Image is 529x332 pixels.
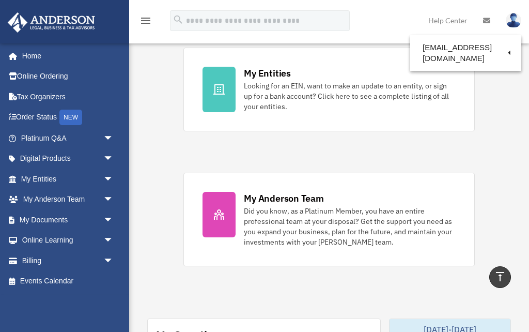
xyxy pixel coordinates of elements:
img: User Pic [506,13,521,28]
div: Did you know, as a Platinum Member, you have an entire professional team at your disposal? Get th... [244,206,455,247]
a: menu [139,18,152,27]
a: My Anderson Team Did you know, as a Platinum Member, you have an entire professional team at your... [183,173,474,266]
a: Online Ordering [7,66,129,87]
span: arrow_drop_down [103,189,124,210]
a: Platinum Q&Aarrow_drop_down [7,128,129,148]
i: search [173,14,184,25]
img: Anderson Advisors Platinum Portal [5,12,98,33]
div: My Anderson Team [244,192,323,205]
a: Digital Productsarrow_drop_down [7,148,129,169]
a: [EMAIL_ADDRESS][DOMAIN_NAME] [410,38,521,68]
span: arrow_drop_down [103,230,124,251]
a: Order StatusNEW [7,107,129,128]
a: My Entitiesarrow_drop_down [7,169,129,189]
span: arrow_drop_down [103,148,124,170]
a: vertical_align_top [489,266,511,288]
div: NEW [59,110,82,125]
a: Events Calendar [7,271,129,292]
a: My Entities Looking for an EIN, want to make an update to an entity, or sign up for a bank accoun... [183,48,474,131]
span: arrow_drop_down [103,209,124,231]
span: arrow_drop_down [103,128,124,149]
i: menu [139,14,152,27]
span: arrow_drop_down [103,169,124,190]
a: My Documentsarrow_drop_down [7,209,129,230]
a: My Anderson Teamarrow_drop_down [7,189,129,210]
a: Billingarrow_drop_down [7,250,129,271]
span: arrow_drop_down [103,250,124,271]
div: My Entities [244,67,290,80]
a: Online Learningarrow_drop_down [7,230,129,251]
a: Tax Organizers [7,86,129,107]
a: Home [7,46,124,66]
div: Looking for an EIN, want to make an update to an entity, or sign up for a bank account? Click her... [244,81,455,112]
i: vertical_align_top [494,270,506,283]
